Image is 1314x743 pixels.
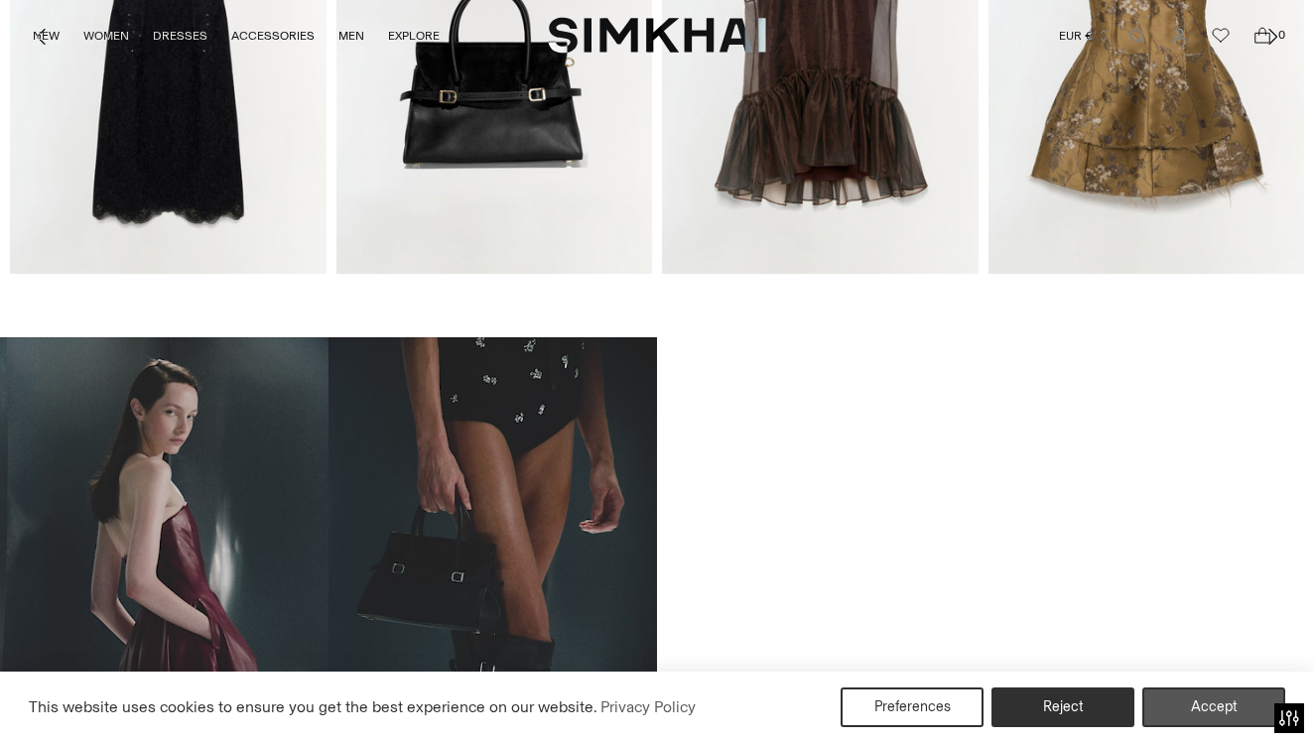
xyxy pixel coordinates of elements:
[153,14,207,58] a: DRESSES
[1117,16,1157,56] a: Open search modal
[33,14,60,58] a: NEW
[83,14,129,58] a: WOMEN
[597,692,699,722] a: Privacy Policy (opens in a new tab)
[29,697,597,716] span: This website uses cookies to ensure you get the best experience on our website.
[841,687,984,727] button: Preferences
[991,687,1134,727] button: Reject
[338,14,364,58] a: MEN
[231,14,315,58] a: ACCESSORIES
[388,14,440,58] a: EXPLORE
[1201,16,1241,56] a: Wishlist
[548,16,766,55] a: SIMKHAI
[1059,14,1111,58] button: EUR €
[1142,687,1285,727] button: Accept
[1159,16,1199,56] a: Go to the account page
[1272,26,1290,44] span: 0
[1243,16,1282,56] a: Open cart modal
